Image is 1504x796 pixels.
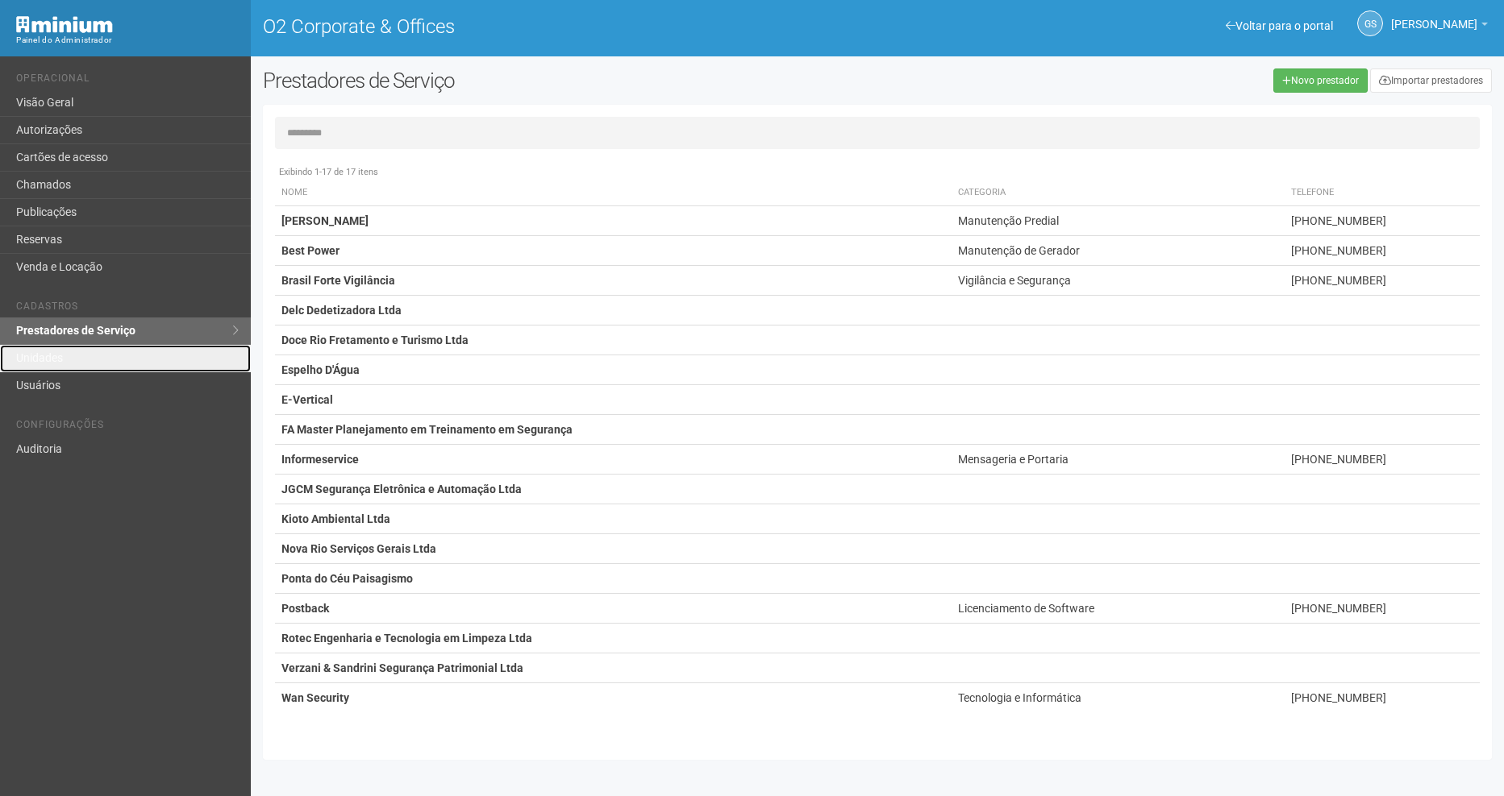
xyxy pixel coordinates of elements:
[16,33,239,48] div: Painel do Administrador
[1391,20,1488,33] a: [PERSON_NAME]
[952,594,1285,624] td: Licenciamento de Software
[281,661,523,674] strong: Verzani & Sandrini Segurança Patrimonial Ltda
[281,572,413,585] strong: Ponta do Céu Paisagismo
[281,602,329,615] strong: Postback
[281,274,395,287] strong: Brasil Forte Vigilância
[1273,68,1368,93] a: Novo prestador
[952,236,1285,266] td: Manutenção de Gerador
[281,304,402,317] strong: Delc Dedetizadora Ltda
[952,180,1285,206] th: Categoria
[281,512,390,525] strong: Kioto Ambiental Ltda
[281,393,333,406] strong: E-Vertical
[281,542,436,555] strong: Nova Rio Serviços Gerais Ltda
[1285,594,1480,624] td: [PHONE_NUMBER]
[1391,2,1477,31] span: Gabriela Souza
[281,423,573,436] strong: FA Master Planejamento em Treinamento em Segurança
[1285,445,1480,475] td: [PHONE_NUMBER]
[1357,10,1383,36] a: GS
[952,206,1285,236] td: Manutenção Predial
[275,165,1480,180] div: Exibindo 1-17 de 17 itens
[1285,206,1480,236] td: [PHONE_NUMBER]
[281,334,469,346] strong: Doce Rio Fretamento e Turismo Ltda
[281,632,532,645] strong: Rotec Engenharia e Tecnologia em Limpeza Ltda
[16,16,113,33] img: Minium
[281,453,359,466] strong: Informeservice
[1285,236,1480,266] td: [PHONE_NUMBER]
[952,683,1285,713] td: Tecnologia e Informática
[1285,180,1480,206] th: Telefone
[1226,19,1333,32] a: Voltar para o portal
[281,691,349,704] strong: Wan Security
[281,483,522,495] strong: JGCM Segurança Eletrônica e Automação Ltda
[263,16,865,37] h1: O2 Corporate & Offices
[16,419,239,436] li: Configurações
[1285,683,1480,713] td: [PHONE_NUMBER]
[16,73,239,89] li: Operacional
[1285,266,1480,296] td: [PHONE_NUMBER]
[263,68,761,93] h2: Prestadores de Serviço
[275,180,952,206] th: Nome
[281,214,369,227] strong: [PERSON_NAME]
[281,244,340,257] strong: Best Power
[952,266,1285,296] td: Vigilância e Segurança
[952,445,1285,475] td: Mensageria e Portaria
[16,301,239,317] li: Cadastros
[1370,68,1492,93] a: Importar prestadores
[281,363,360,376] strong: Espelho D'Água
